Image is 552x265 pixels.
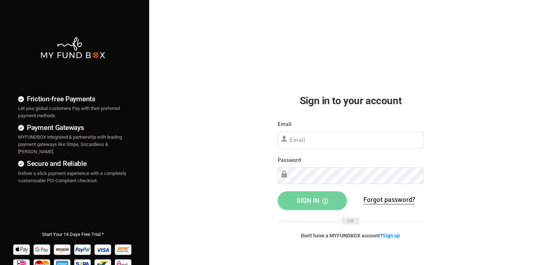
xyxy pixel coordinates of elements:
img: Visa [94,242,113,257]
a: Forgot password? [363,195,415,204]
h4: Secure and Reliable [18,158,127,169]
img: Amazon [53,242,72,257]
a: Sign up [383,233,400,238]
input: Email [278,132,424,148]
span: Sign in [297,197,328,204]
img: Apple Pay [12,242,32,257]
img: Google Pay [33,242,52,257]
img: mfbwhite.png [40,36,106,59]
img: Sofort Pay [114,242,133,257]
span: MYFUNDBOX integrated & partnership with leading payment gateways like Stripe, Gocardless & [PERSO... [18,134,122,154]
span: Let your global customers Pay with their preferred payment methods. [18,106,120,118]
h2: Sign in to your account [278,93,424,109]
img: Paypal [73,242,93,257]
h4: Friction-free Payments [18,94,127,104]
label: Password [278,156,301,165]
label: Email [278,120,292,129]
p: Don't have a MYFUNDBOX account? [278,232,424,239]
button: Sign in [278,191,347,210]
span: OR [342,217,359,225]
span: Deliver a slick payment experience with a completely customizable PCI-Compliant checkout. [18,171,126,183]
h4: Payment Gateways [18,122,127,133]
